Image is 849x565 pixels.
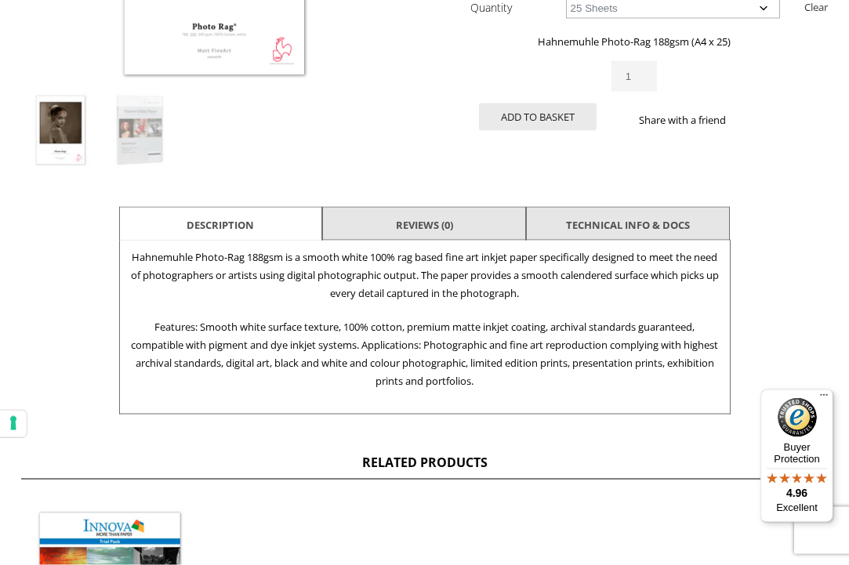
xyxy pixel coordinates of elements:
p: Excellent [760,502,833,514]
p: Hahnemuhle Photo-Rag 188gsm is a smooth white 100% rag based fine art inkjet paper specifically d... [128,248,722,302]
button: Trusted Shops TrustmarkBuyer Protection4.96Excellent [760,389,833,523]
img: Hahnemuhle Photo-Rag 188gsm - Image 2 [101,92,179,170]
a: TECHNICAL INFO & DOCS [566,212,690,240]
img: Hahnemuhle Photo-Rag 188gsm [22,92,100,170]
a: Description [187,212,254,240]
p: Hahnemuhle Photo-Rag 188gsm (A4 x 25) [441,33,828,51]
p: Buyer Protection [760,441,833,465]
img: twitter sharing button [749,114,762,126]
img: email sharing button [768,114,781,126]
p: Share with a friend [634,111,731,129]
a: Reviews (0) [396,212,453,240]
img: Trusted Shops Trustmark [778,398,817,437]
span: 4.96 [786,487,807,499]
h2: Related products [21,454,828,480]
button: Add to basket [479,103,597,131]
input: Product quantity [611,61,657,92]
button: Menu [815,389,833,408]
p: Features: Smooth white surface texture, 100% cotton, premium matte inkjet coating, archival stand... [128,318,722,390]
img: facebook sharing button [731,114,743,126]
